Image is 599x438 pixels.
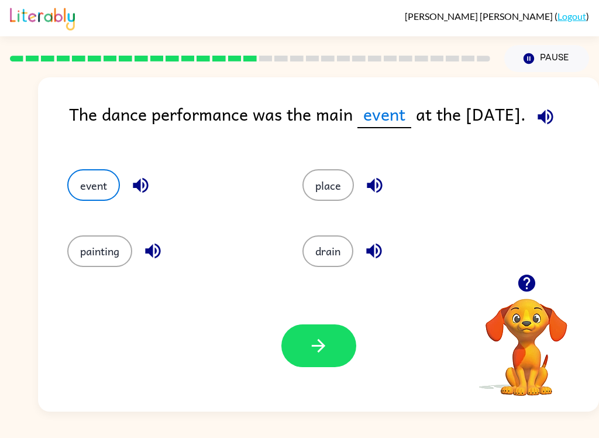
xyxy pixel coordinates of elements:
span: [PERSON_NAME] [PERSON_NAME] [405,11,555,22]
div: ( ) [405,11,589,22]
button: painting [67,235,132,267]
a: Logout [557,11,586,22]
video: Your browser must support playing .mp4 files to use Literably. Please try using another browser. [468,280,585,398]
button: drain [302,235,353,267]
button: Pause [504,45,589,72]
button: place [302,169,354,201]
img: Literably [10,5,75,30]
button: event [67,169,120,201]
div: The dance performance was the main at the [DATE]. [69,101,599,146]
span: event [357,101,411,128]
